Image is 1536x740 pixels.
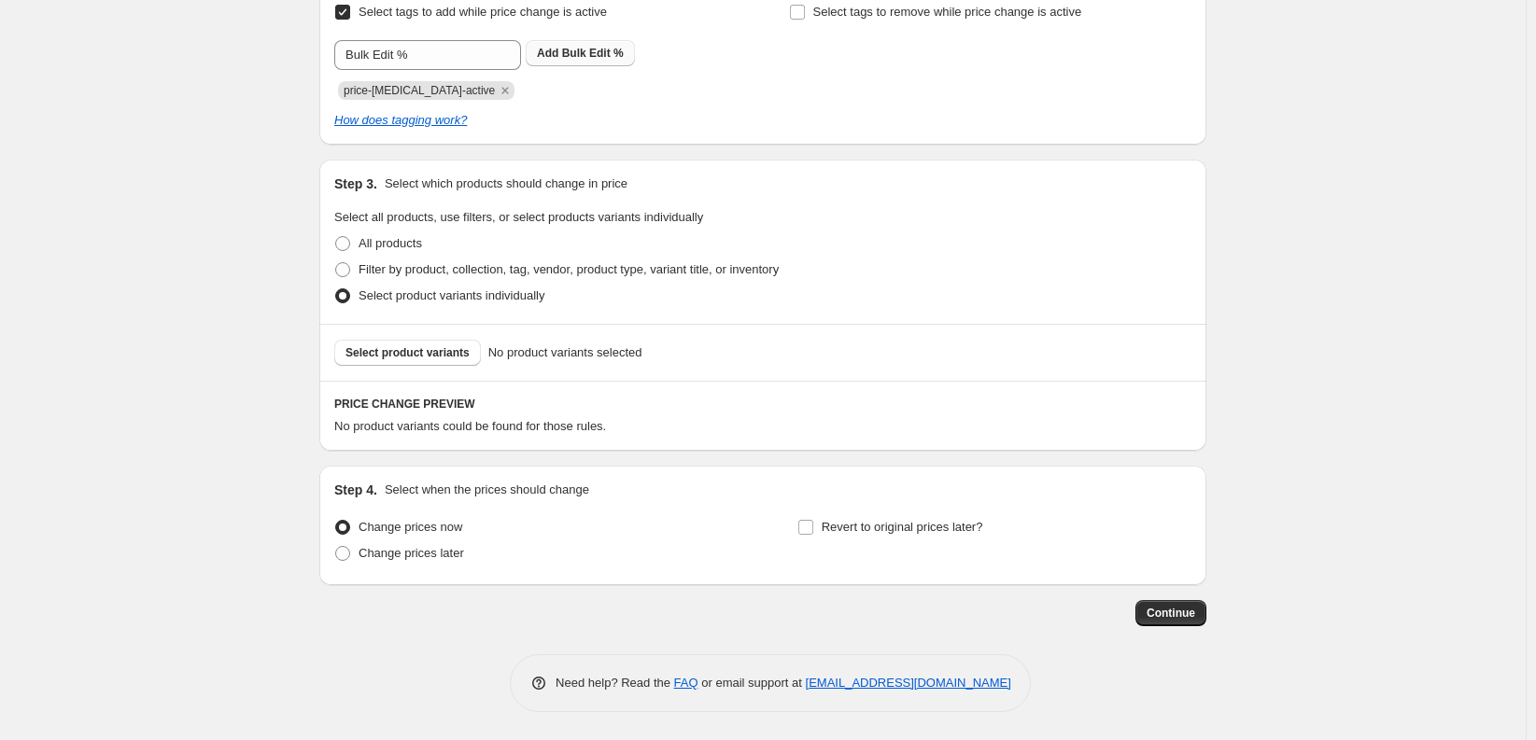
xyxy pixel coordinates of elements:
span: No product variants selected [488,343,642,362]
span: All products [359,236,422,250]
h2: Step 3. [334,175,377,193]
h2: Step 4. [334,481,377,499]
input: Select tags to add [334,40,521,70]
span: price-change-job-active [344,84,495,97]
span: Change prices now [359,520,462,534]
button: Remove price-change-job-active [497,82,514,99]
span: Revert to original prices later? [822,520,983,534]
button: Add Bulk Edit % [526,40,635,66]
a: [EMAIL_ADDRESS][DOMAIN_NAME] [806,676,1011,690]
span: No product variants could be found for those rules. [334,419,606,433]
a: FAQ [674,676,698,690]
p: Select which products should change in price [385,175,627,193]
span: Select product variants [345,345,470,360]
b: Add [537,47,558,60]
span: Continue [1147,606,1195,621]
span: Change prices later [359,546,464,560]
span: Select tags to add while price change is active [359,5,607,19]
span: or email support at [698,676,806,690]
span: Need help? Read the [556,676,674,690]
button: Select product variants [334,340,481,366]
span: Select product variants individually [359,288,544,302]
span: Select tags to remove while price change is active [813,5,1082,19]
p: Select when the prices should change [385,481,589,499]
button: Continue [1135,600,1206,626]
span: Select all products, use filters, or select products variants individually [334,210,703,224]
h6: PRICE CHANGE PREVIEW [334,397,1191,412]
span: Bulk Edit % [562,47,624,60]
a: How does tagging work? [334,113,467,127]
span: Filter by product, collection, tag, vendor, product type, variant title, or inventory [359,262,779,276]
